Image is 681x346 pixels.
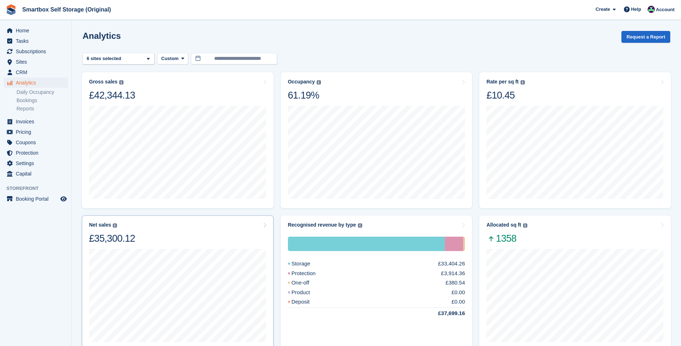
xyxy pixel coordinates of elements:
a: Reports [17,105,68,112]
div: £10.45 [486,89,524,101]
div: £35,300.12 [89,232,135,245]
a: menu [4,57,68,67]
div: Rate per sq ft [486,79,518,85]
img: icon-info-grey-7440780725fd019a000dd9b08b2336e03edf1995a4989e88bcd33f0948082b44.svg [521,80,525,85]
span: Custom [161,55,178,62]
a: menu [4,46,68,56]
span: Create [596,6,610,13]
div: Deposit [288,298,327,306]
div: Net sales [89,222,111,228]
div: Protection [445,237,463,251]
div: Occupancy [288,79,315,85]
div: £42,344.13 [89,89,135,101]
a: menu [4,137,68,147]
a: Bookings [17,97,68,104]
span: Sites [16,57,59,67]
div: £380.54 [446,279,465,287]
div: Allocated sq ft [486,222,521,228]
div: £0.00 [452,298,465,306]
a: menu [4,117,68,127]
img: icon-info-grey-7440780725fd019a000dd9b08b2336e03edf1995a4989e88bcd33f0948082b44.svg [317,80,321,85]
span: Pricing [16,127,59,137]
div: £33,404.26 [438,260,465,268]
h2: Analytics [83,31,121,41]
span: Protection [16,148,59,158]
div: 6 sites selected [85,55,124,62]
div: Protection [288,269,333,278]
div: Storage [288,260,328,268]
div: Product [288,288,327,297]
span: 1358 [486,232,527,245]
div: One-off [463,237,465,251]
img: icon-info-grey-7440780725fd019a000dd9b08b2336e03edf1995a4989e88bcd33f0948082b44.svg [358,223,362,228]
div: £0.00 [452,288,465,297]
div: £37,699.16 [421,309,465,318]
div: 61.19% [288,89,321,101]
a: menu [4,67,68,77]
span: Help [631,6,641,13]
span: Analytics [16,78,59,88]
a: menu [4,194,68,204]
span: Subscriptions [16,46,59,56]
span: Invoices [16,117,59,127]
img: icon-info-grey-7440780725fd019a000dd9b08b2336e03edf1995a4989e88bcd33f0948082b44.svg [119,80,123,85]
a: menu [4,158,68,168]
a: menu [4,78,68,88]
div: £3,914.36 [441,269,465,278]
div: One-off [288,279,327,287]
a: menu [4,169,68,179]
a: Daily Occupancy [17,89,68,96]
div: Gross sales [89,79,117,85]
div: Storage [288,237,445,251]
a: menu [4,36,68,46]
button: Custom [157,53,188,65]
span: Account [656,6,675,13]
a: Smartbox Self Storage (Original) [19,4,114,15]
img: icon-info-grey-7440780725fd019a000dd9b08b2336e03edf1995a4989e88bcd33f0948082b44.svg [523,223,527,228]
img: Alex Selenitsas [648,6,655,13]
span: Settings [16,158,59,168]
span: Tasks [16,36,59,46]
a: menu [4,148,68,158]
img: icon-info-grey-7440780725fd019a000dd9b08b2336e03edf1995a4989e88bcd33f0948082b44.svg [113,223,117,228]
div: Recognised revenue by type [288,222,356,228]
span: CRM [16,67,59,77]
a: menu [4,127,68,137]
span: Home [16,26,59,36]
img: stora-icon-8386f47178a22dfd0bd8f6a31ec36ba5ce8667c1dd55bd0f319d3a0aa187defe.svg [6,4,17,15]
span: Booking Portal [16,194,59,204]
a: Preview store [59,195,68,203]
span: Capital [16,169,59,179]
button: Request a Report [621,31,670,43]
a: menu [4,26,68,36]
span: Coupons [16,137,59,147]
span: Storefront [6,185,71,192]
